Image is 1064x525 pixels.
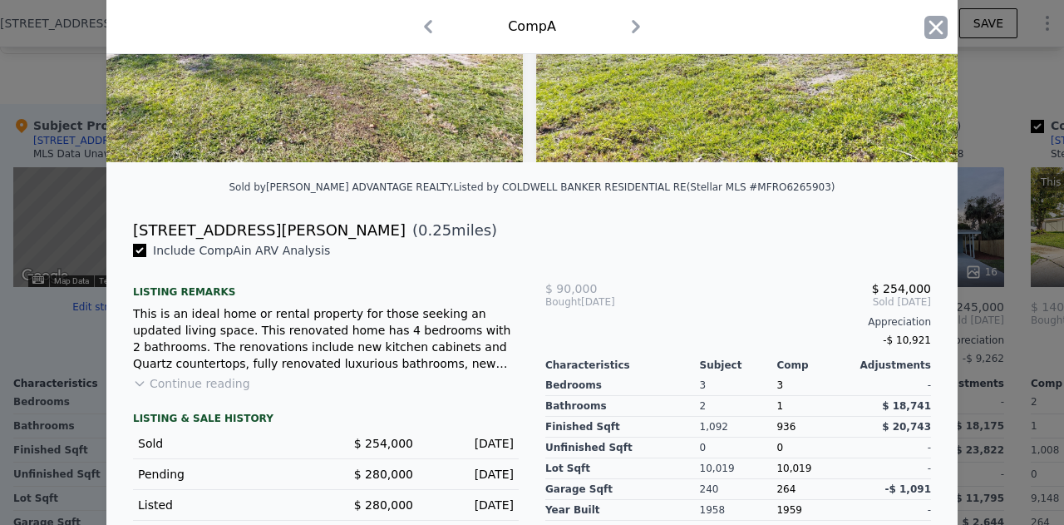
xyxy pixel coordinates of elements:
span: Sold [DATE] [674,295,931,309]
div: [DATE] [426,435,514,452]
div: Characteristics [545,359,700,372]
div: Comp [776,359,854,372]
div: LISTING & SALE HISTORY [133,412,519,428]
span: -$ 10,921 [883,334,931,346]
div: 2 [700,396,777,417]
span: 0 [776,442,783,453]
span: 936 [776,421,796,433]
span: ( miles) [406,219,497,242]
span: Include Comp A in ARV Analysis [146,244,337,257]
div: [DATE] [545,295,674,309]
div: This is an ideal home or rental property for those seeking an updated living space. This renovate... [133,305,519,372]
span: 0.25 [418,221,451,239]
div: [DATE] [426,497,514,513]
div: Listed by COLDWELL BANKER RESIDENTIAL RE (Stellar MLS #MFRO6265903) [454,181,835,193]
span: 3 [776,379,783,391]
div: Lot Sqft [545,458,700,479]
span: 10,019 [776,463,811,474]
span: $ 254,000 [354,437,413,450]
div: Adjustments [854,359,931,372]
div: - [854,458,931,479]
span: $ 20,743 [882,421,931,433]
div: Comp A [508,17,556,37]
button: Continue reading [133,375,250,392]
div: 240 [700,479,777,500]
span: $ 18,741 [882,400,931,412]
div: 0 [700,438,777,458]
div: Sold by [PERSON_NAME] ADVANTAGE REALTY . [229,181,453,193]
div: 3 [700,375,777,396]
div: 1,092 [700,417,777,438]
div: 10,019 [700,458,777,479]
div: [DATE] [426,466,514,483]
span: -$ 1,091 [885,483,931,495]
div: - [854,500,931,521]
div: Listing remarks [133,272,519,299]
span: $ 254,000 [872,282,931,295]
div: Bedrooms [545,375,700,396]
div: Listed [138,497,313,513]
span: $ 90,000 [545,282,597,295]
div: 1959 [776,500,854,521]
div: Year Built [545,500,700,521]
div: Bathrooms [545,396,700,417]
div: - [854,375,931,396]
div: [STREET_ADDRESS][PERSON_NAME] [133,219,406,242]
div: Unfinished Sqft [545,438,700,458]
div: Finished Sqft [545,417,700,438]
span: $ 280,000 [354,468,413,481]
div: - [854,438,931,458]
span: 264 [776,483,796,495]
div: Sold [138,435,313,452]
div: 1958 [700,500,777,521]
span: Bought [545,295,581,309]
div: Appreciation [545,315,931,329]
div: Subject [700,359,777,372]
div: Pending [138,466,313,483]
div: Garage Sqft [545,479,700,500]
span: $ 280,000 [354,498,413,512]
div: 1 [776,396,854,417]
